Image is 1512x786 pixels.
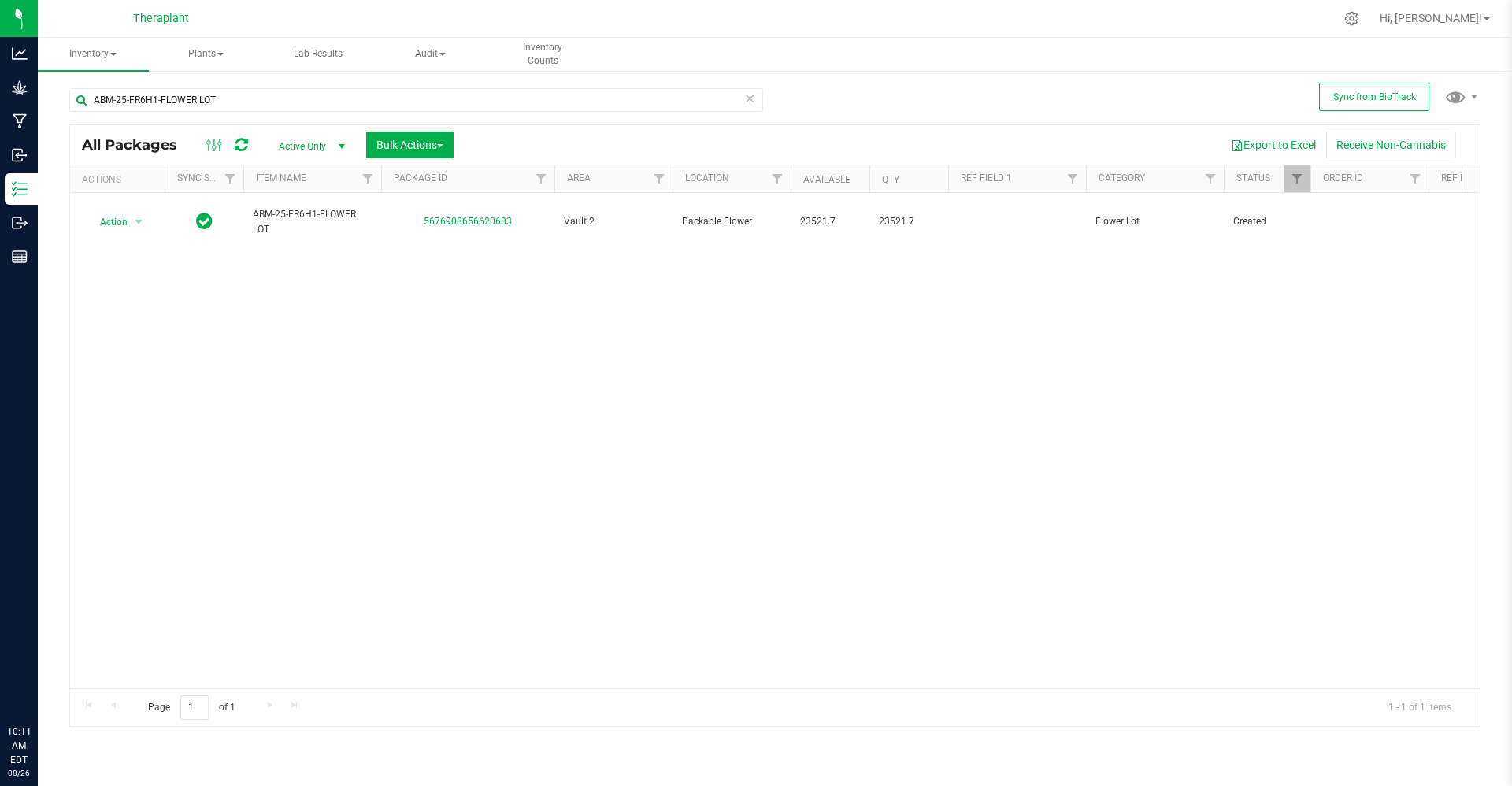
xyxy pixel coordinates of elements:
inline-svg: Inventory [12,181,28,197]
a: Order Id [1323,172,1363,184]
input: Search Package ID, Item Name, SKU, Lot or Part Number... [69,88,763,112]
a: Filter [217,165,243,192]
a: Ref Field 2 [1441,172,1492,184]
a: Filter [1284,165,1310,192]
a: Status [1236,172,1270,184]
span: Action [86,211,128,233]
button: Sync from BioTrack [1319,83,1429,111]
a: Filter [1060,165,1086,192]
a: Area [567,172,591,184]
a: Inventory Counts [487,38,598,71]
span: Created [1233,214,1301,229]
input: 1 [180,695,209,720]
span: Theraplant [133,12,189,25]
inline-svg: Reports [12,249,28,265]
span: Vault 2 [564,214,663,229]
p: 10:11 AM EDT [7,725,31,767]
span: 23521.7 [800,214,860,229]
inline-svg: Grow [12,80,28,95]
span: Audit [376,39,485,70]
a: Filter [1198,165,1224,192]
div: Actions [82,174,158,185]
inline-svg: Inbound [12,147,28,163]
span: Bulk Actions [376,139,443,151]
inline-svg: Analytics [12,46,28,61]
span: All Packages [82,136,193,154]
a: Ref Field 1 [961,172,1012,184]
button: Bulk Actions [366,132,454,158]
span: ABM-25-FR6H1-FLOWER LOT [253,207,372,237]
a: Filter [528,165,554,192]
a: Available [803,174,850,185]
p: 08/26 [7,767,31,779]
iframe: Resource center [16,660,63,707]
a: Plants [150,38,261,71]
button: Receive Non-Cannabis [1326,132,1456,158]
span: In Sync [196,210,213,232]
span: select [129,211,149,233]
a: Lab Results [262,38,373,71]
a: 5676908656620683 [424,216,512,227]
span: Lab Results [272,47,364,61]
a: Item Name [256,172,306,184]
a: Filter [765,165,791,192]
a: Audit [375,38,486,71]
span: Page of 1 [135,695,248,720]
inline-svg: Outbound [12,215,28,231]
span: Clear [744,88,755,109]
a: Qty [882,174,899,185]
a: Filter [647,165,673,192]
a: Category [1099,172,1145,184]
inline-svg: Manufacturing [12,113,28,129]
span: Sync from BioTrack [1333,91,1416,102]
div: Manage settings [1342,11,1362,26]
span: Packable Flower [682,214,781,229]
a: Inventory [38,38,149,71]
a: Sync Status [177,172,238,184]
span: Hi, [PERSON_NAME]! [1380,12,1482,24]
span: 23521.7 [879,214,939,229]
button: Export to Excel [1221,132,1326,158]
a: Package ID [394,172,447,184]
span: 1 - 1 of 1 items [1376,695,1464,719]
a: Filter [355,165,381,192]
a: Filter [1403,165,1429,192]
span: Plants [151,39,261,70]
span: Inventory Counts [488,41,598,68]
a: Location [685,172,729,184]
span: Flower Lot [1095,214,1214,229]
